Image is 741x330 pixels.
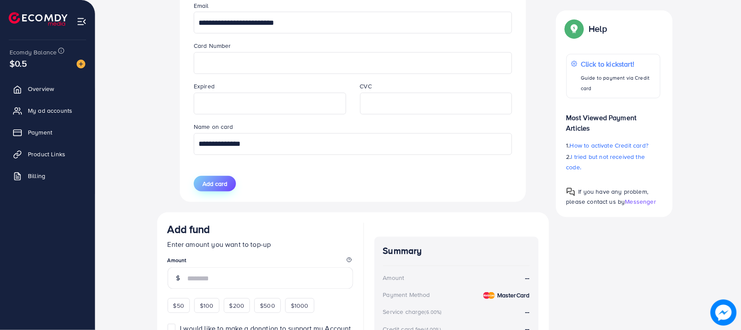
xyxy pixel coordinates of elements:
[28,128,52,137] span: Payment
[365,94,508,113] iframe: Secure CVC input frame
[291,301,309,310] span: $1000
[10,48,57,57] span: Ecomdy Balance
[7,167,88,185] a: Billing
[383,246,530,256] h4: Summary
[425,309,442,316] small: (6.00%)
[9,12,67,26] img: logo
[566,152,660,172] p: 2.
[483,292,495,299] img: credit
[194,1,209,10] label: Email
[525,307,529,317] strong: --
[260,301,275,310] span: $500
[711,300,737,326] img: image
[570,141,648,150] span: How to activate Credit card?
[7,145,88,163] a: Product Links
[199,54,507,73] iframe: Secure card number input frame
[7,80,88,98] a: Overview
[10,57,27,70] span: $0.5
[566,21,582,37] img: Popup guide
[566,105,660,133] p: Most Viewed Payment Articles
[173,301,184,310] span: $50
[566,152,645,172] span: I tried but not received the code.
[202,179,227,188] span: Add card
[168,239,353,249] p: Enter amount you want to top-up
[497,291,530,300] strong: MasterCard
[199,94,341,113] iframe: Secure expiration date input frame
[566,140,660,151] p: 1.
[383,273,404,282] div: Amount
[589,24,607,34] p: Help
[581,73,655,94] p: Guide to payment via Credit card
[229,301,245,310] span: $200
[28,84,54,93] span: Overview
[28,172,45,180] span: Billing
[383,307,445,316] div: Service charge
[77,17,87,27] img: menu
[360,82,372,91] label: CVC
[525,273,529,283] strong: --
[28,106,72,115] span: My ad accounts
[625,197,656,206] span: Messenger
[194,82,215,91] label: Expired
[7,124,88,141] a: Payment
[566,187,649,206] span: If you have any problem, please contact us by
[168,223,210,236] h3: Add fund
[581,59,655,69] p: Click to kickstart!
[194,122,233,131] label: Name on card
[194,176,236,192] button: Add card
[168,256,353,267] legend: Amount
[566,188,575,196] img: Popup guide
[194,41,231,50] label: Card Number
[200,301,214,310] span: $100
[383,290,430,299] div: Payment Method
[28,150,65,158] span: Product Links
[77,60,85,68] img: image
[7,102,88,119] a: My ad accounts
